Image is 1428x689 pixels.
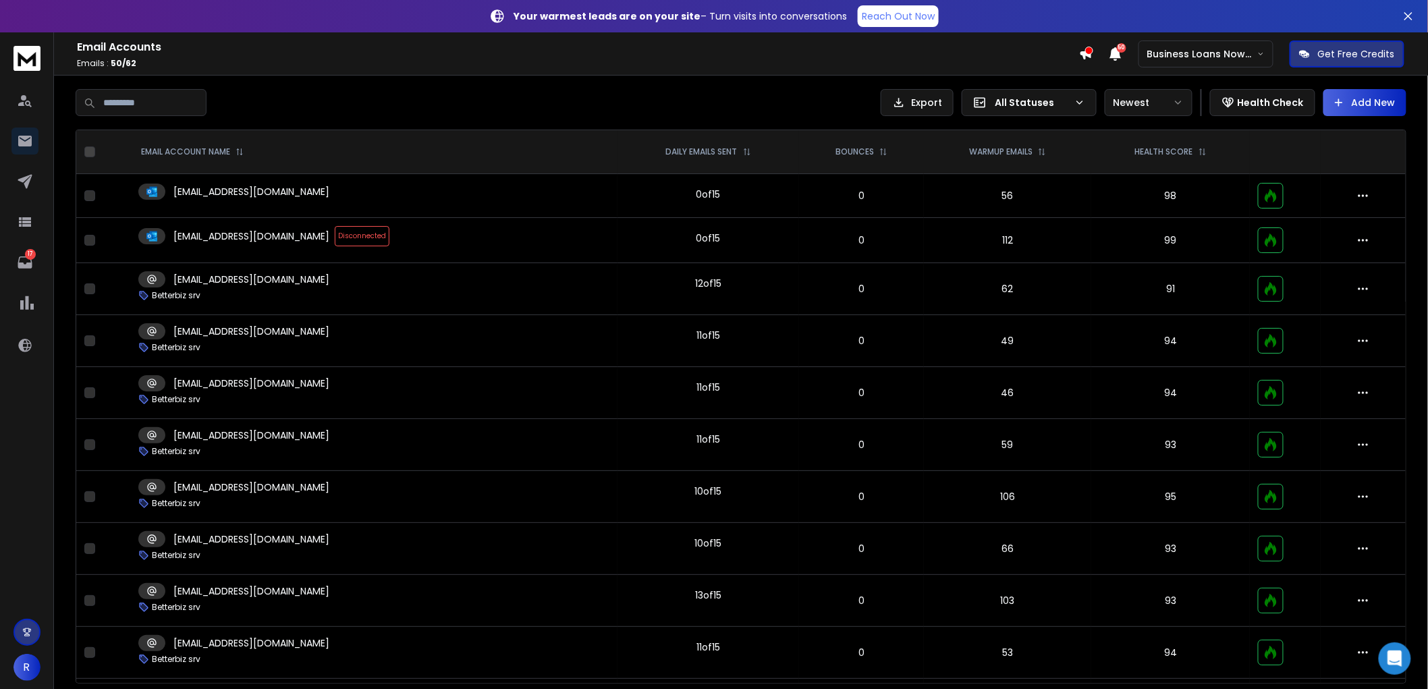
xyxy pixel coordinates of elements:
button: R [13,654,40,681]
td: 112 [924,218,1091,263]
td: 99 [1091,218,1250,263]
p: 0 [807,438,916,451]
div: 11 of 15 [696,433,720,446]
p: 0 [807,594,916,607]
p: [EMAIL_ADDRESS][DOMAIN_NAME] [173,185,329,198]
p: WARMUP EMAILS [969,146,1033,157]
td: 106 [924,471,1091,523]
td: 93 [1091,523,1250,575]
p: – Turn visits into conversations [514,9,847,23]
p: 0 [807,189,916,202]
td: 94 [1091,627,1250,679]
p: Reach Out Now [862,9,935,23]
img: website_grey.svg [22,35,32,46]
td: 93 [1091,419,1250,471]
p: DAILY EMAILS SENT [666,146,738,157]
td: 95 [1091,471,1250,523]
p: [EMAIL_ADDRESS][DOMAIN_NAME] [173,429,329,442]
img: logo [13,46,40,71]
div: Keywords by Traffic [149,80,227,88]
p: Business Loans Now ([PERSON_NAME]) [1147,47,1257,61]
div: 0 of 15 [696,188,721,201]
td: 98 [1091,174,1250,218]
div: 11 of 15 [696,640,720,654]
div: 10 of 15 [695,485,722,498]
td: 94 [1091,367,1250,419]
img: logo_orange.svg [22,22,32,32]
span: 50 / 62 [111,57,136,69]
td: 56 [924,174,1091,218]
p: 0 [807,490,916,503]
button: Get Free Credits [1290,40,1404,67]
span: Disconnected [335,226,389,246]
p: Health Check [1238,96,1304,109]
div: Domain: [URL] [35,35,96,46]
p: [EMAIL_ADDRESS][DOMAIN_NAME] [173,377,329,390]
p: Betterbiz srv [152,290,200,301]
div: EMAIL ACCOUNT NAME [141,146,244,157]
span: 50 [1117,43,1126,53]
div: 12 of 15 [695,277,721,290]
p: [EMAIL_ADDRESS][DOMAIN_NAME] [173,532,329,546]
p: Betterbiz srv [152,654,200,665]
div: 10 of 15 [695,536,722,550]
p: 0 [807,334,916,348]
button: Export [881,89,954,116]
td: 62 [924,263,1091,315]
td: 103 [924,575,1091,627]
p: Betterbiz srv [152,550,200,561]
p: Get Free Credits [1318,47,1395,61]
p: 0 [807,282,916,296]
div: 11 of 15 [696,381,720,394]
img: tab_keywords_by_traffic_grey.svg [134,78,145,89]
h1: Email Accounts [77,39,1079,55]
img: tab_domain_overview_orange.svg [36,78,47,89]
p: 17 [25,249,36,260]
td: 46 [924,367,1091,419]
td: 49 [924,315,1091,367]
p: Betterbiz srv [152,446,200,457]
a: 17 [11,249,38,276]
button: Health Check [1210,89,1315,116]
div: v 4.0.25 [38,22,66,32]
td: 91 [1091,263,1250,315]
button: Add New [1323,89,1406,116]
p: [EMAIL_ADDRESS][DOMAIN_NAME] [173,480,329,494]
td: 94 [1091,315,1250,367]
p: BOUNCES [835,146,874,157]
p: Emails : [77,58,1079,69]
p: 0 [807,542,916,555]
p: All Statuses [995,96,1069,109]
td: 66 [924,523,1091,575]
div: 0 of 15 [696,231,721,245]
p: 0 [807,386,916,399]
p: [EMAIL_ADDRESS][DOMAIN_NAME] [173,273,329,286]
p: Betterbiz srv [152,394,200,405]
a: Reach Out Now [858,5,939,27]
p: [EMAIL_ADDRESS][DOMAIN_NAME] [173,229,329,243]
p: HEALTH SCORE [1135,146,1193,157]
strong: Your warmest leads are on your site [514,9,701,23]
div: Open Intercom Messenger [1379,642,1411,675]
div: 13 of 15 [695,588,721,602]
p: [EMAIL_ADDRESS][DOMAIN_NAME] [173,636,329,650]
td: 53 [924,627,1091,679]
p: Betterbiz srv [152,498,200,509]
p: Betterbiz srv [152,342,200,353]
p: [EMAIL_ADDRESS][DOMAIN_NAME] [173,584,329,598]
div: 11 of 15 [696,329,720,342]
p: [EMAIL_ADDRESS][DOMAIN_NAME] [173,325,329,338]
p: 0 [807,646,916,659]
div: Domain Overview [51,80,121,88]
td: 59 [924,419,1091,471]
td: 93 [1091,575,1250,627]
p: Betterbiz srv [152,602,200,613]
p: 0 [807,233,916,247]
button: Newest [1105,89,1192,116]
